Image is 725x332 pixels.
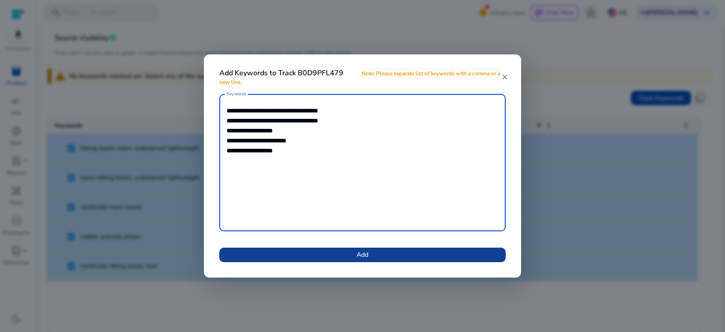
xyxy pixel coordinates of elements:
h4: Add Keywords to Track B0D9PFL479 [219,69,501,86]
mat-label: Keywords [227,91,246,97]
mat-icon: close [501,73,508,81]
span: Add [357,250,368,259]
span: Note: Please separate list of keywords with a comma or a new line. [219,68,500,88]
button: Add [219,248,506,262]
